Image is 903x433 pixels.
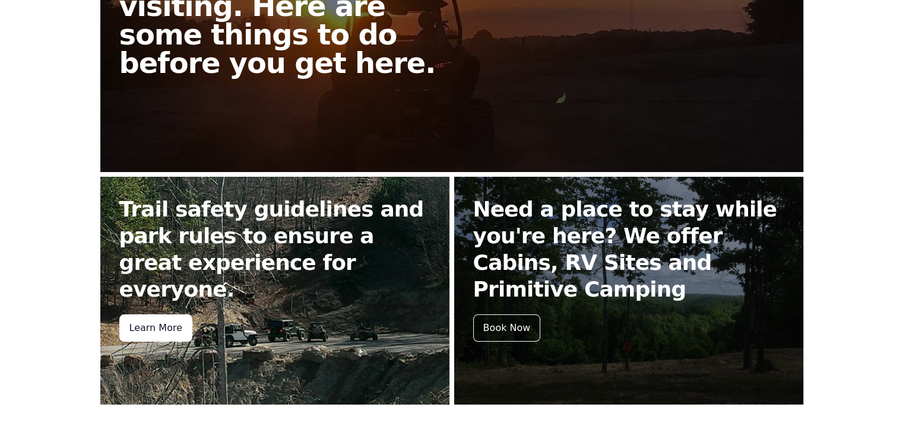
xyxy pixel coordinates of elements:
[473,196,784,303] h2: Need a place to stay while you're here? We offer Cabins, RV Sites and Primitive Camping
[119,314,192,342] div: Learn More
[100,177,449,405] a: Trail safety guidelines and park rules to ensure a great experience for everyone. Learn More
[454,177,803,405] a: Need a place to stay while you're here? We offer Cabins, RV Sites and Primitive Camping Book Now
[119,196,430,303] h2: Trail safety guidelines and park rules to ensure a great experience for everyone.
[473,314,541,342] div: Book Now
